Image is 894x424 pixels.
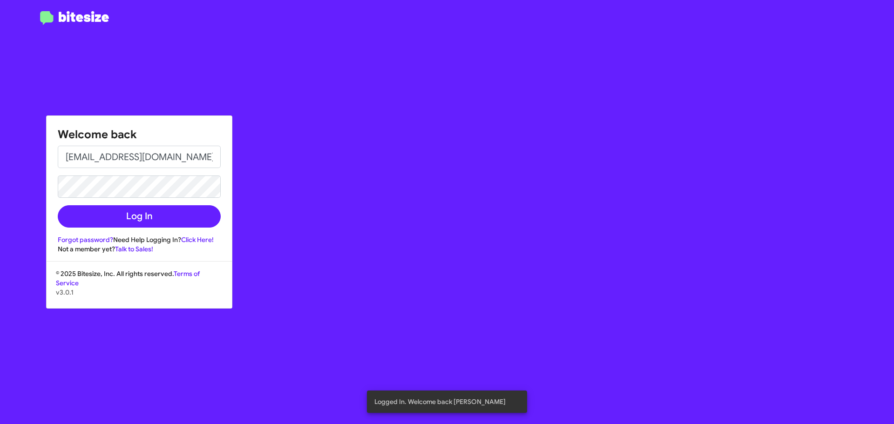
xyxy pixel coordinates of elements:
div: Need Help Logging In? [58,235,221,244]
h1: Welcome back [58,127,221,142]
span: Logged In. Welcome back [PERSON_NAME] [374,397,506,406]
a: Forgot password? [58,236,113,244]
p: v3.0.1 [56,288,223,297]
button: Log In [58,205,221,228]
a: Talk to Sales! [115,245,153,253]
input: Email address [58,146,221,168]
div: Not a member yet? [58,244,221,254]
a: Click Here! [181,236,214,244]
div: © 2025 Bitesize, Inc. All rights reserved. [47,269,232,308]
